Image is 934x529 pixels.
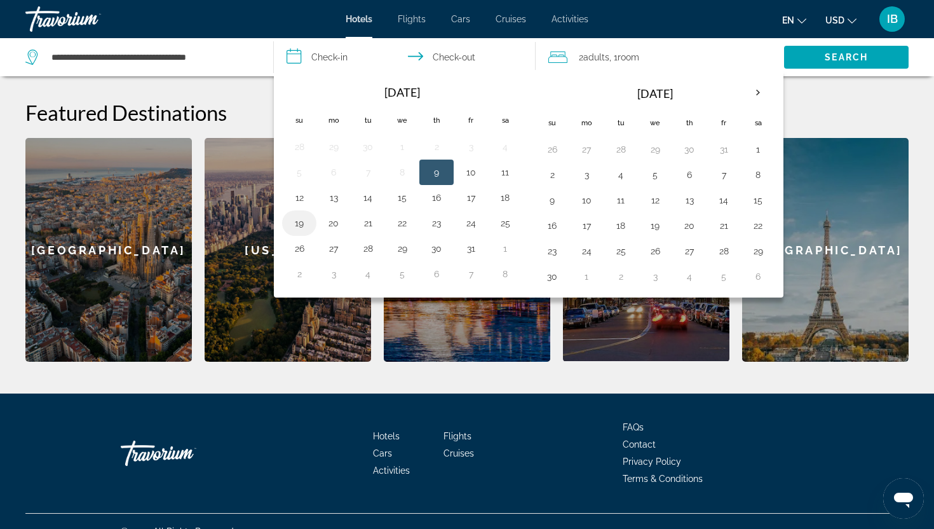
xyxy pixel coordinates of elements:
button: Day 6 [323,163,344,181]
button: Day 24 [461,214,481,232]
button: Day 26 [645,242,665,260]
button: Day 12 [645,191,665,209]
div: [GEOGRAPHIC_DATA] [25,138,192,362]
a: Hotels [346,14,372,24]
span: Room [618,52,639,62]
button: Day 30 [358,138,378,156]
button: Day 25 [611,242,631,260]
button: Day 15 [392,189,412,207]
button: Day 13 [323,189,344,207]
button: Day 9 [542,191,562,209]
button: Day 2 [611,268,631,285]
button: Next month [741,78,775,107]
button: Day 3 [645,268,665,285]
button: Day 1 [392,138,412,156]
button: Day 3 [461,138,481,156]
button: Day 11 [611,191,631,209]
a: Activities [552,14,588,24]
a: Travorium [25,3,152,36]
button: Day 28 [289,138,309,156]
button: Day 29 [323,138,344,156]
button: Day 4 [679,268,700,285]
span: Search [825,52,868,62]
button: Day 1 [495,240,515,258]
button: Day 5 [645,166,665,184]
button: Day 4 [358,265,378,283]
a: Go Home [121,434,248,472]
th: [DATE] [316,78,488,106]
button: Day 28 [714,242,734,260]
button: Day 14 [714,191,734,209]
button: Day 22 [392,214,412,232]
button: Day 5 [392,265,412,283]
button: Day 18 [495,189,515,207]
button: Day 18 [611,217,631,235]
button: Day 25 [495,214,515,232]
button: Day 24 [576,242,597,260]
button: Day 5 [714,268,734,285]
a: Activities [373,465,410,476]
button: Day 26 [542,141,562,158]
span: en [782,15,794,25]
button: Day 10 [576,191,597,209]
span: , 1 [609,48,639,66]
button: Day 29 [392,240,412,258]
button: Day 30 [679,141,700,158]
button: Day 28 [358,240,378,258]
button: Search [784,46,909,69]
span: Privacy Policy [623,457,681,467]
input: Search hotel destination [50,48,254,67]
button: Day 27 [679,242,700,260]
iframe: Кнопка для запуску вікна повідомлень [883,478,924,519]
a: New York[US_STATE] [205,138,371,362]
button: Day 7 [358,163,378,181]
button: Day 5 [289,163,309,181]
button: Day 4 [611,166,631,184]
span: Contact [623,439,656,450]
div: [US_STATE] [205,138,371,362]
button: Day 7 [714,166,734,184]
button: Day 16 [426,189,447,207]
button: Day 8 [748,166,768,184]
button: Day 6 [426,265,447,283]
span: Cruises [496,14,526,24]
button: Day 4 [495,138,515,156]
button: Day 8 [392,163,412,181]
button: Day 28 [611,141,631,158]
a: Flights [398,14,426,24]
button: Day 7 [461,265,481,283]
a: Hotels [373,431,400,441]
button: Day 20 [679,217,700,235]
button: Day 27 [323,240,344,258]
button: Day 6 [748,268,768,285]
button: Day 1 [576,268,597,285]
button: Change language [782,11,806,29]
button: Day 16 [542,217,562,235]
a: Cars [373,448,392,458]
button: Day 31 [461,240,481,258]
th: [DATE] [569,78,741,109]
a: Cruises [443,448,474,458]
button: Select check in and out date [274,38,535,76]
button: Day 19 [645,217,665,235]
button: Day 2 [542,166,562,184]
button: Day 22 [748,217,768,235]
button: Travelers: 2 adults, 0 children [536,38,784,76]
div: [GEOGRAPHIC_DATA] [742,138,909,362]
button: Day 26 [289,240,309,258]
span: IB [887,13,898,25]
button: Day 30 [426,240,447,258]
button: Change currency [825,11,856,29]
a: Cars [451,14,470,24]
button: Day 3 [323,265,344,283]
button: Day 9 [426,163,447,181]
button: Day 14 [358,189,378,207]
